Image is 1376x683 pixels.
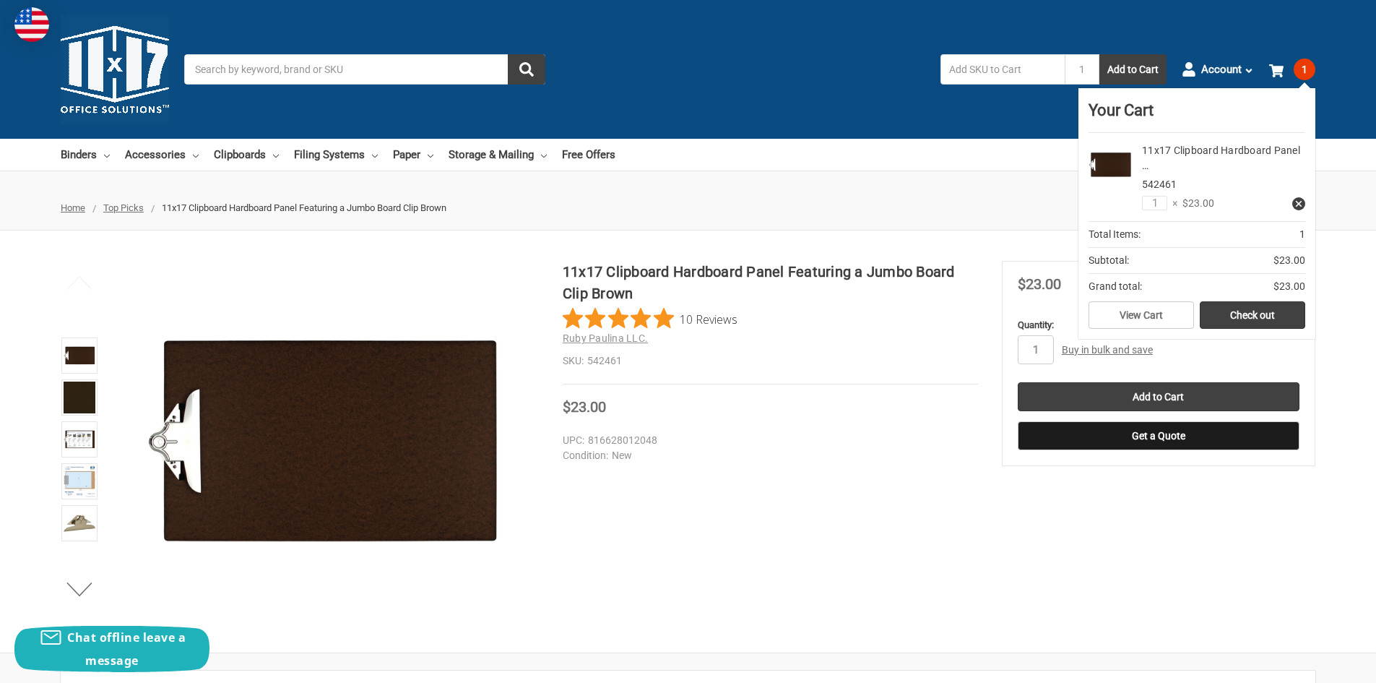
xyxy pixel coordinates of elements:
[563,308,737,330] button: Rated 4.8 out of 5 stars from 10 reviews. Jump to reviews.
[294,139,378,171] a: Filing Systems
[449,139,547,171] a: Storage & Mailing
[563,433,584,448] dt: UPC:
[162,202,446,213] span: 11x17 Clipboard Hardboard Panel Featuring a Jumbo Board Clip Brown
[1273,279,1305,294] span: $23.00
[61,15,169,124] img: 11x17.com
[1018,275,1061,293] span: $23.00
[1142,145,1300,171] a: 11x17 Clipboard Hardboard Panel …
[563,332,648,344] a: Ruby Paulina LLC.
[1269,51,1315,88] a: 1
[1089,301,1194,329] a: View Cart
[184,54,545,85] input: Search by keyword, brand or SKU
[1142,179,1177,190] span: 542461
[14,626,209,672] button: Chat offline leave a message
[563,261,978,304] h1: 11x17 Clipboard Hardboard Panel Featuring a Jumbo Board Clip Brown
[1273,253,1305,268] span: $23.00
[1099,54,1167,85] button: Add to Cart
[393,139,433,171] a: Paper
[1299,227,1305,242] span: 1
[940,54,1065,85] input: Add SKU to Cart
[1018,382,1299,411] input: Add to Cart
[1294,59,1315,80] span: 1
[1018,421,1299,450] button: Get a Quote
[1018,318,1299,332] label: Quantity:
[61,202,85,213] a: Home
[1089,98,1305,133] div: Your Cart
[1200,301,1305,329] a: Check out
[64,340,95,371] img: 11x17 Clipboard Hardboard Panel Featuring a Jumbo Board Clip Brown
[563,353,978,369] dd: 542461
[64,424,95,455] img: 11x17 Clipboard (542110)
[64,382,95,413] img: 11x17 Clipboard Hardboard Panel Featuring a Jumbo Board Clip Brown
[1257,644,1376,683] iframe: Google Customer Reviews
[563,448,972,463] dd: New
[1089,279,1142,294] span: Grand total:
[61,139,110,171] a: Binders
[562,139,615,171] a: Free Offers
[58,268,102,297] button: Previous
[1201,61,1242,78] span: Account
[58,575,102,603] button: Next
[64,465,95,497] img: 11x17 Clipboard Hardboard Panel Featuring a Jumbo Board Clip Brown
[214,139,279,171] a: Clipboards
[680,308,737,330] span: 10 Reviews
[1167,196,1177,211] span: ×
[563,353,584,369] dt: SKU:
[563,398,606,416] span: $23.00
[1062,344,1153,356] a: Buy in bulk and save
[103,202,144,213] a: Top Picks
[64,507,95,539] img: 11x17 Clipboard Hardboard Panel Featuring a Jumbo Board Clip Brown
[14,7,49,42] img: duty and tax information for United States
[1089,143,1132,186] img: 11x17 Clipboard Hardboard Panel Featuring a Jumbo Board Clip Brown
[1089,227,1141,242] span: Total Items:
[563,448,608,463] dt: Condition:
[125,139,199,171] a: Accessories
[144,261,505,622] img: 11x17 Clipboard Hardboard Panel Featuring a Jumbo Board Clip Brown
[67,630,186,669] span: Chat offline leave a message
[1177,196,1214,211] span: $23.00
[1089,253,1129,268] span: Subtotal:
[563,433,972,448] dd: 816628012048
[1182,51,1254,88] a: Account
